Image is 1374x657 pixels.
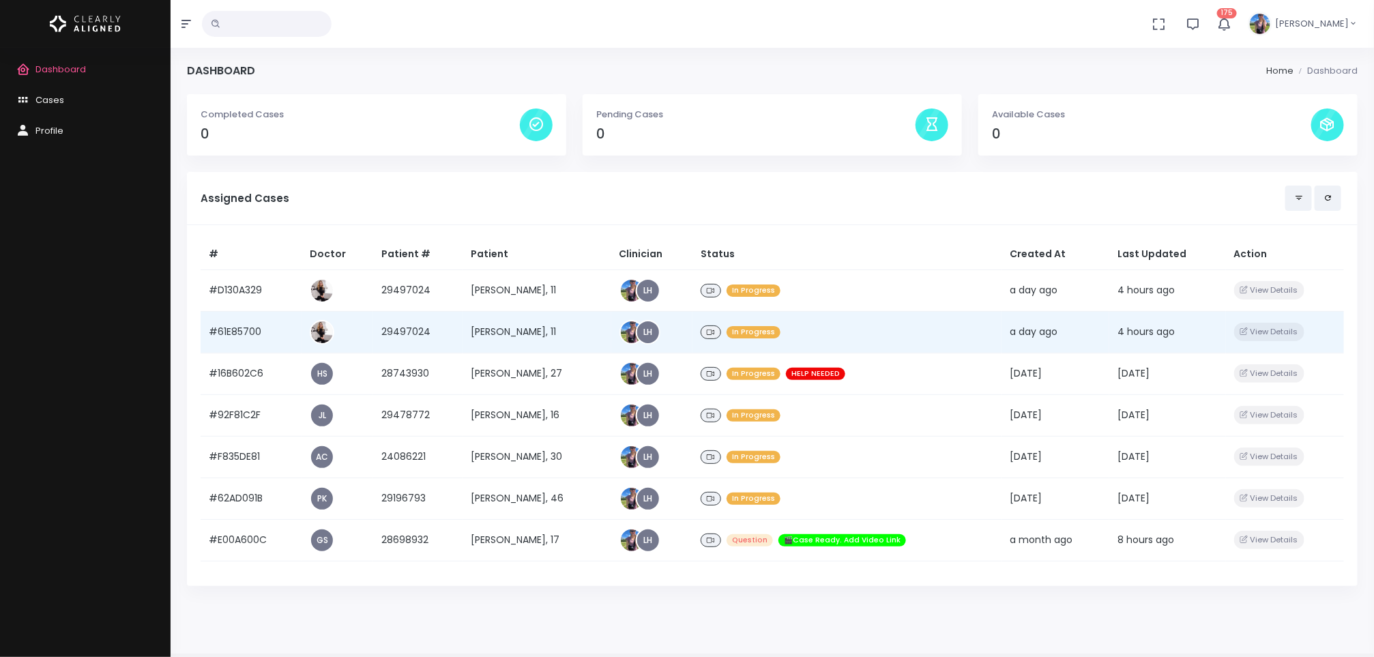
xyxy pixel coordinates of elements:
[992,126,1311,142] h4: 0
[1226,239,1344,270] th: Action
[692,239,1002,270] th: Status
[201,239,302,270] th: #
[311,446,333,468] a: AC
[1010,283,1057,297] span: a day ago
[1117,325,1175,338] span: 4 hours ago
[201,192,1285,205] h5: Assigned Cases
[373,239,463,270] th: Patient #
[596,108,916,121] p: Pending Cases
[463,394,611,436] td: [PERSON_NAME], 16
[637,363,659,385] a: LH
[373,394,463,436] td: 29478772
[1234,281,1304,300] button: View Details
[727,368,780,381] span: In Progress
[637,529,659,551] a: LH
[1117,491,1150,505] span: [DATE]
[727,534,773,547] span: Question
[727,409,780,422] span: In Progress
[311,363,333,385] a: HS
[463,269,611,311] td: [PERSON_NAME], 11
[637,280,659,302] a: LH
[201,108,520,121] p: Completed Cases
[727,451,780,464] span: In Progress
[1010,325,1057,338] span: a day ago
[1010,408,1042,422] span: [DATE]
[1117,283,1175,297] span: 4 hours ago
[1217,8,1237,18] span: 175
[596,126,916,142] h4: 0
[311,405,333,426] a: JL
[463,519,611,561] td: [PERSON_NAME], 17
[727,284,780,297] span: In Progress
[1234,489,1304,508] button: View Details
[50,10,121,38] img: Logo Horizontal
[201,353,302,394] td: #16B602C6
[1234,406,1304,424] button: View Details
[463,436,611,478] td: [PERSON_NAME], 30
[201,269,302,311] td: #D130A329
[373,353,463,394] td: 28743930
[35,63,86,76] span: Dashboard
[373,478,463,519] td: 29196793
[1117,408,1150,422] span: [DATE]
[373,269,463,311] td: 29497024
[1234,531,1304,549] button: View Details
[1010,366,1042,380] span: [DATE]
[201,311,302,353] td: #61E85700
[201,519,302,561] td: #E00A600C
[463,353,611,394] td: [PERSON_NAME], 27
[373,311,463,353] td: 29497024
[992,108,1311,121] p: Available Cases
[637,446,659,468] a: LH
[201,478,302,519] td: #62AD091B
[1117,450,1150,463] span: [DATE]
[201,436,302,478] td: #F835DE81
[201,394,302,436] td: #92F81C2F
[1234,323,1304,341] button: View Details
[637,488,659,510] a: LH
[637,405,659,426] a: LH
[373,519,463,561] td: 28698932
[1010,491,1042,505] span: [DATE]
[1117,533,1174,546] span: 8 hours ago
[302,239,373,270] th: Doctor
[1010,450,1042,463] span: [DATE]
[1248,12,1272,36] img: Header Avatar
[786,368,845,381] span: HELP NEEDED
[35,124,63,137] span: Profile
[727,326,780,339] span: In Progress
[201,126,520,142] h4: 0
[311,488,333,510] a: PK
[1010,533,1072,546] span: a month ago
[611,239,693,270] th: Clinician
[1275,17,1349,31] span: [PERSON_NAME]
[1293,64,1358,78] li: Dashboard
[373,436,463,478] td: 24086221
[727,493,780,506] span: In Progress
[1234,448,1304,466] button: View Details
[1266,64,1293,78] li: Home
[1234,364,1304,383] button: View Details
[778,534,906,547] span: 🎬Case Ready. Add Video Link
[1002,239,1109,270] th: Created At
[311,529,333,551] a: GS
[463,239,611,270] th: Patient
[1117,366,1150,380] span: [DATE]
[463,478,611,519] td: [PERSON_NAME], 46
[35,93,64,106] span: Cases
[637,321,659,343] a: LH
[463,311,611,353] td: [PERSON_NAME], 11
[1109,239,1225,270] th: Last Updated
